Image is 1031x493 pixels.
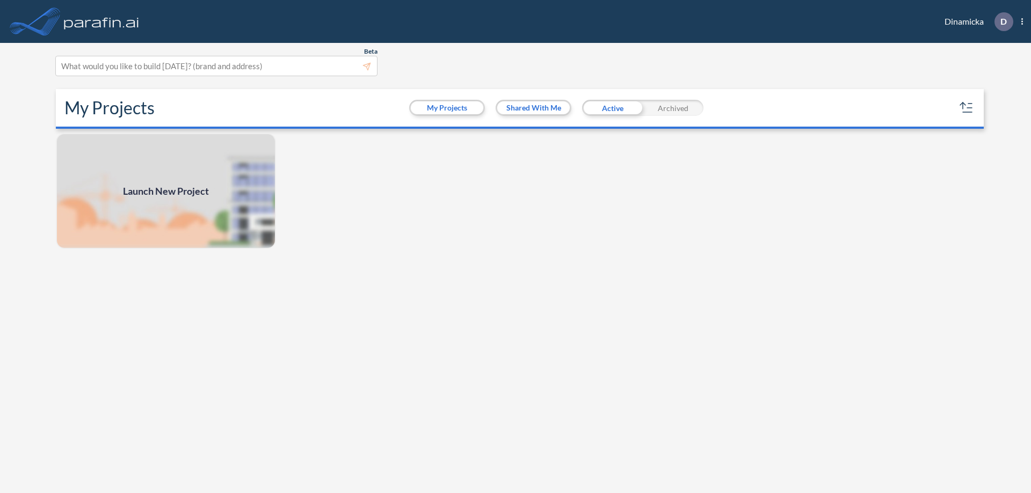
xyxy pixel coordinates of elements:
[56,133,276,249] a: Launch New Project
[62,11,141,32] img: logo
[497,101,570,114] button: Shared With Me
[364,47,377,56] span: Beta
[643,100,703,116] div: Archived
[1000,17,1007,26] p: D
[64,98,155,118] h2: My Projects
[56,133,276,249] img: add
[928,12,1023,31] div: Dinamicka
[958,99,975,116] button: sort
[582,100,643,116] div: Active
[123,184,209,198] span: Launch New Project
[411,101,483,114] button: My Projects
